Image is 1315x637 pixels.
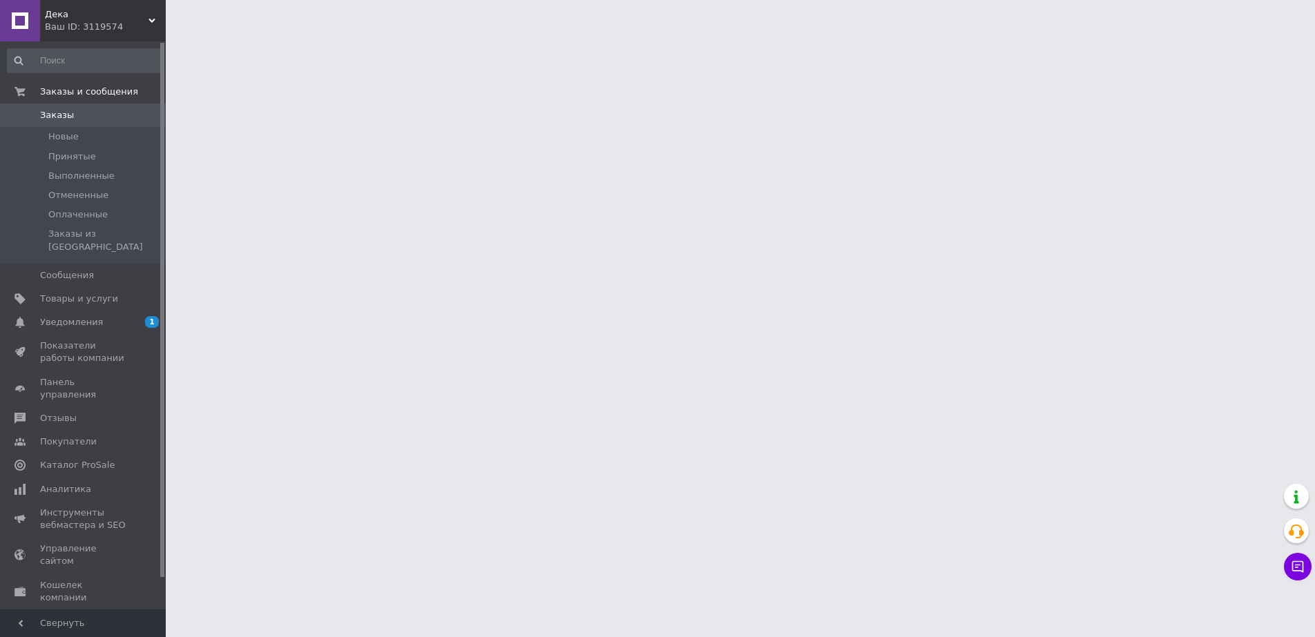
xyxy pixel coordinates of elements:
[48,150,96,163] span: Принятые
[40,435,97,448] span: Покупатели
[45,8,148,21] span: Дека
[40,269,94,282] span: Сообщения
[40,579,128,604] span: Кошелек компании
[40,412,77,424] span: Отзывы
[40,293,118,305] span: Товары и услуги
[7,48,163,73] input: Поиск
[40,507,128,531] span: Инструменты вебмастера и SEO
[40,376,128,401] span: Панель управления
[48,189,108,202] span: Отмененные
[48,208,108,221] span: Оплаченные
[45,21,166,33] div: Ваш ID: 3119574
[40,483,91,496] span: Аналитика
[1284,553,1312,580] button: Чат с покупателем
[40,542,128,567] span: Управление сайтом
[48,170,115,182] span: Выполненные
[40,459,115,471] span: Каталог ProSale
[40,316,103,329] span: Уведомления
[48,130,79,143] span: Новые
[145,316,159,328] span: 1
[40,109,74,121] span: Заказы
[40,86,138,98] span: Заказы и сообщения
[48,228,162,253] span: Заказы из [GEOGRAPHIC_DATA]
[40,340,128,364] span: Показатели работы компании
